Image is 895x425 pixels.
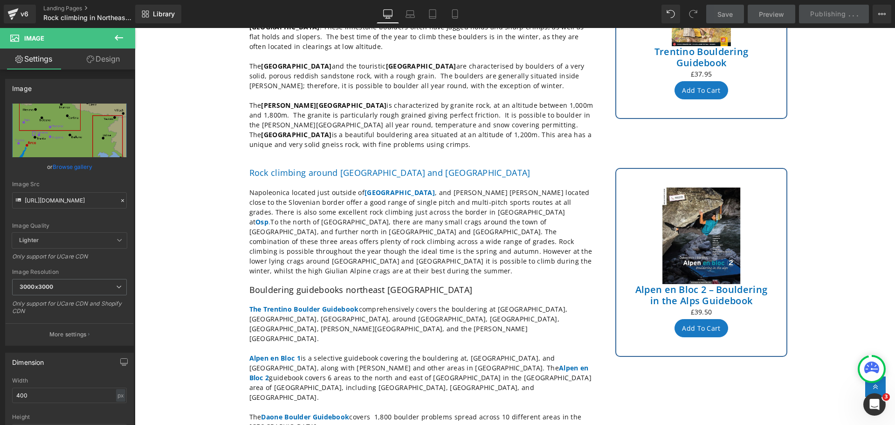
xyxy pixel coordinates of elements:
a: Browse gallery [53,159,92,175]
div: Height [12,414,127,420]
a: Rock climbing around [GEOGRAPHIC_DATA] and [GEOGRAPHIC_DATA] [115,139,396,150]
div: Image Src [12,181,127,188]
p: is a selective guidebook covering the bouldering at, [GEOGRAPHIC_DATA], and [GEOGRAPHIC_DATA], al... [115,325,460,374]
a: [GEOGRAPHIC_DATA] [230,160,300,169]
div: Image Resolution [12,269,127,275]
span: Preview [759,9,784,19]
h2: Bouldering guidebooks northeast [GEOGRAPHIC_DATA] [115,257,460,267]
p: The and the touristic are characterised by boulders of a very solid, porous reddish sandstone roc... [115,33,460,63]
p: The is characterized by granite rock, at an altitude between 1,000m and 1,800m. The granite is pa... [115,72,460,121]
div: Only support for UCare CDN and Shopify CDN [12,300,127,321]
input: auto [12,388,127,403]
a: v6 [4,5,36,23]
div: px [116,389,125,402]
a: Mobile [444,5,466,23]
iframe: Intercom live chat [863,393,886,416]
span: 3 [882,393,890,401]
span: Image [24,35,44,42]
a: Landing Pages [43,5,151,12]
a: Daone Boulder Guidebook [126,384,214,393]
button: Add To Cart [540,291,593,309]
span: £39.50 [556,279,578,289]
a: Trentino Bouldering Guidebook [498,18,636,41]
a: Tablet [421,5,444,23]
button: More settings [6,323,133,345]
div: v6 [19,8,30,20]
p: Napoleonica located just outside of , and [PERSON_NAME] [PERSON_NAME] located close to the Sloven... [115,160,460,248]
strong: [GEOGRAPHIC_DATA] [126,34,197,42]
span: Library [153,10,175,18]
div: Width [12,377,127,384]
button: Redo [684,5,702,23]
a: The Trentino Boulder Guidebook [115,277,224,286]
p: The covers 1,800 boulder problems spread across 10 different areas in the [GEOGRAPHIC_DATA]. [115,384,460,404]
img: Alpen en Bloc 2 – Bouldering in the Alps Guidebook [525,160,608,256]
strong: Osp [121,189,134,198]
span: Rock climbing in Northeast [GEOGRAPHIC_DATA], including the Dolomites and [GEOGRAPHIC_DATA] [43,14,133,21]
p: More settings [49,330,87,339]
a: Design [69,49,137,70]
a: Alpen en Bloc 2 – Bouldering in the Alps Guidebook [498,256,636,279]
button: More [873,5,891,23]
a: New Library [135,5,181,23]
strong: [PERSON_NAME][GEOGRAPHIC_DATA] [126,73,252,82]
span: £37.95 [556,41,578,51]
a: Laptop [399,5,421,23]
b: Lighter [19,237,39,244]
input: Link [12,192,127,209]
a: Alpen en Bloc 1 [115,326,166,334]
a: Alpen en Bloc 2 [115,335,454,354]
a: Osp. [121,189,136,198]
span: Save [717,9,733,19]
strong: [GEOGRAPHIC_DATA] [251,34,322,42]
strong: [GEOGRAPHIC_DATA] [126,102,197,111]
button: Add To Cart [540,53,593,71]
div: or [12,162,127,172]
a: Preview [748,5,795,23]
div: Dimension [12,353,44,366]
div: Image Quality [12,223,127,229]
a: Desktop [377,5,399,23]
div: Only support for UCare CDN [12,253,127,266]
b: 3000x3000 [20,283,53,290]
p: comprehensively covers the bouldering at [GEOGRAPHIC_DATA], [GEOGRAPHIC_DATA], [GEOGRAPHIC_DATA],... [115,276,460,315]
div: Image [12,79,32,92]
button: Undo [661,5,680,23]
